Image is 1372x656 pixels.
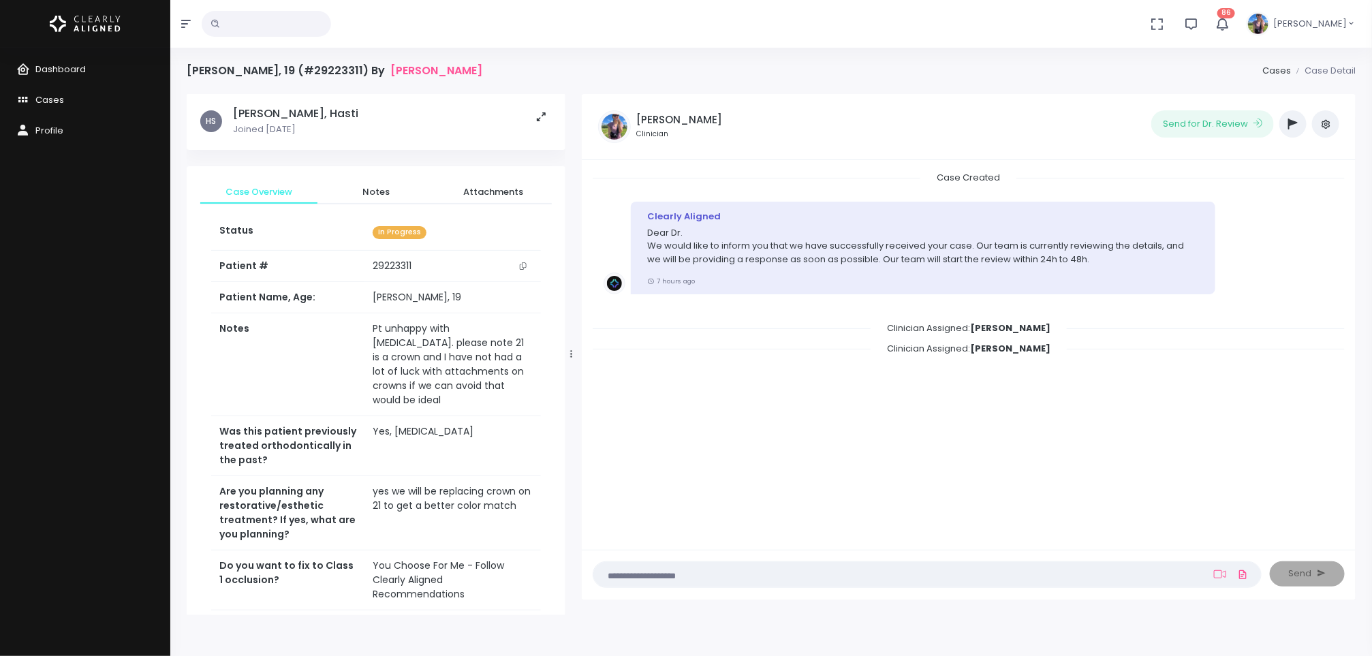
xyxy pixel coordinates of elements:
[211,416,364,476] th: Was this patient previously treated orthodontically in the past?
[328,185,424,199] span: Notes
[636,129,722,140] small: Clinician
[35,93,64,106] span: Cases
[233,107,358,121] h5: [PERSON_NAME], Hasti
[187,64,482,77] h4: [PERSON_NAME], 19 (#29223311) By
[50,10,121,38] img: Logo Horizontal
[211,215,364,250] th: Status
[364,550,541,610] td: You Choose For Me - Follow Clearly Aligned Recommendations
[1262,64,1291,77] a: Cases
[1217,8,1235,18] span: 86
[920,167,1016,188] span: Case Created
[390,64,482,77] a: [PERSON_NAME]
[1246,12,1270,36] img: Header Avatar
[1234,562,1251,587] a: Add Files
[593,171,1345,535] div: scrollable content
[1273,17,1347,31] span: [PERSON_NAME]
[446,185,541,199] span: Attachments
[200,110,222,132] span: HS
[211,185,307,199] span: Case Overview
[211,282,364,313] th: Patient Name, Age:
[970,342,1050,355] b: [PERSON_NAME]
[871,317,1067,339] span: Clinician Assigned:
[647,210,1199,223] div: Clearly Aligned
[211,550,364,610] th: Do you want to fix to Class 1 occlusion?
[373,226,426,239] span: In Progress
[364,313,541,416] td: Pt unhappy with [MEDICAL_DATA]. please note 21 is a crown and I have not had a lot of luck with a...
[647,277,695,285] small: 7 hours ago
[970,322,1050,334] b: [PERSON_NAME]
[364,282,541,313] td: [PERSON_NAME], 19
[211,313,364,416] th: Notes
[187,94,565,615] div: scrollable content
[233,123,358,136] p: Joined [DATE]
[636,114,722,126] h5: [PERSON_NAME]
[1291,64,1356,78] li: Case Detail
[35,63,86,76] span: Dashboard
[35,124,63,137] span: Profile
[1151,110,1274,138] button: Send for Dr. Review
[871,338,1067,359] span: Clinician Assigned:
[364,476,541,550] td: yes we will be replacing crown on 21 to get a better color match
[364,251,541,282] td: 29223311
[647,226,1199,266] p: Dear Dr. We would like to inform you that we have successfully received your case. Our team is cu...
[211,476,364,550] th: Are you planning any restorative/esthetic treatment? If yes, what are you planning?
[211,250,364,282] th: Patient #
[1211,569,1229,580] a: Add Loom Video
[364,416,541,476] td: Yes, [MEDICAL_DATA]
